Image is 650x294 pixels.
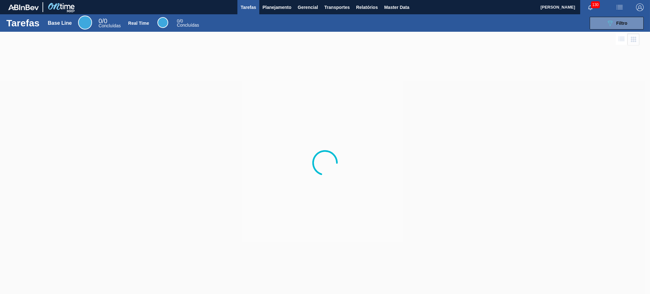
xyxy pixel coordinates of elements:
span: Tarefas [241,3,256,11]
span: / 0 [177,18,183,23]
span: Transportes [324,3,350,11]
div: Base Line [48,20,72,26]
button: Filtro [590,17,644,30]
span: Filtro [616,21,627,26]
img: Logout [636,3,644,11]
div: Real Time [128,21,149,26]
div: Base Line [98,18,121,28]
div: Real Time [157,17,168,28]
button: Notificações [580,3,600,12]
span: / 0 [98,17,107,24]
span: Master Data [384,3,409,11]
div: Real Time [177,19,199,27]
span: Planejamento [262,3,291,11]
img: TNhmsLtSVTkK8tSr43FrP2fwEKptu5GPRR3wAAAABJRU5ErkJggg== [8,4,39,10]
div: Base Line [78,16,92,30]
span: 130 [591,1,600,8]
span: Concluídas [177,23,199,28]
span: Gerencial [298,3,318,11]
span: 0 [177,18,179,23]
span: Concluídas [98,23,121,28]
span: Relatórios [356,3,378,11]
img: userActions [616,3,623,11]
h1: Tarefas [6,19,40,27]
span: 0 [98,17,102,24]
